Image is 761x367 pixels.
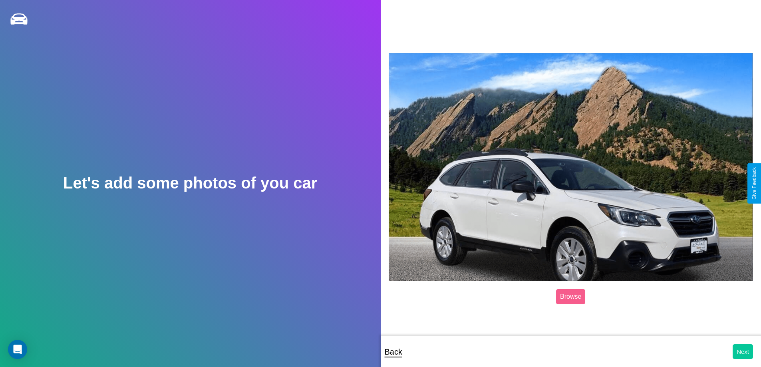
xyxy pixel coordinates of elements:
label: Browse [556,289,585,304]
img: posted [389,53,753,281]
h2: Let's add some photos of you car [63,174,317,192]
button: Next [733,344,753,359]
p: Back [385,345,402,359]
div: Give Feedback [751,167,757,200]
div: Open Intercom Messenger [8,340,27,359]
